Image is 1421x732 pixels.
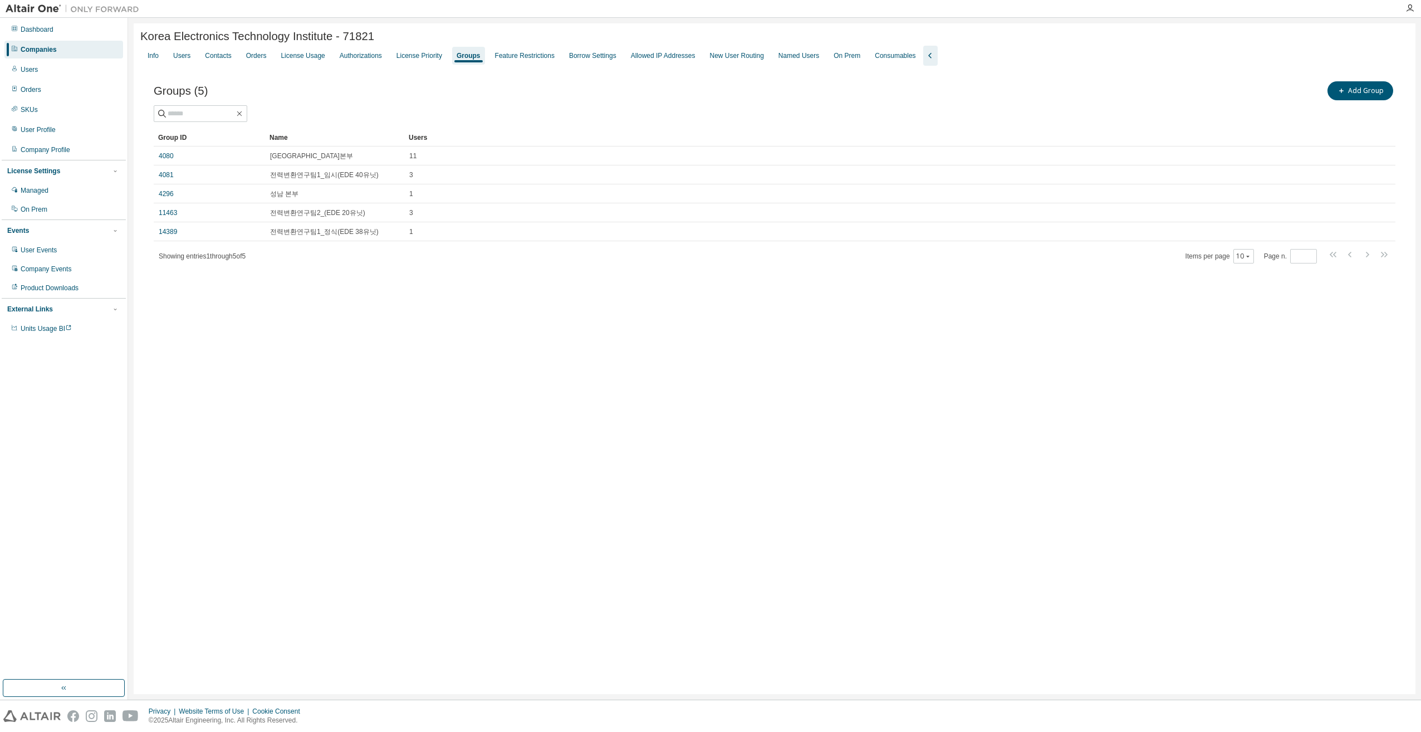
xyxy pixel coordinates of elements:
div: Users [173,51,190,60]
div: Allowed IP Addresses [631,51,695,60]
div: Groups [457,51,481,60]
span: Page n. [1264,249,1317,263]
div: External Links [7,305,53,314]
img: youtube.svg [122,710,139,722]
div: License Usage [281,51,325,60]
img: altair_logo.svg [3,710,61,722]
div: Privacy [149,707,179,716]
span: 전력변환연구팀2_(EDE 20유닛) [270,208,365,217]
div: Contacts [205,51,231,60]
a: 4080 [159,152,174,160]
div: New User Routing [709,51,763,60]
div: Company Profile [21,145,70,154]
div: Borrow Settings [569,51,616,60]
span: 3 [409,208,413,217]
span: [GEOGRAPHIC_DATA]본부 [270,152,353,160]
div: License Priority [396,51,442,60]
p: © 2025 Altair Engineering, Inc. All Rights Reserved. [149,716,307,725]
span: 성남 본부 [270,189,298,198]
span: 전력변환연구팀1_정식(EDE 38유닛) [270,227,379,236]
div: Info [148,51,159,60]
div: Cookie Consent [252,707,306,716]
div: Product Downloads [21,284,79,292]
span: Groups (5) [154,85,208,97]
div: Orders [21,85,41,94]
a: 4296 [159,189,174,198]
div: Events [7,226,29,235]
div: Consumables [875,51,915,60]
div: Dashboard [21,25,53,34]
div: Named Users [778,51,819,60]
div: SKUs [21,105,38,114]
div: User Events [21,246,57,255]
a: 14389 [159,227,177,236]
span: 1 [409,227,413,236]
span: Items per page [1185,249,1254,263]
button: 10 [1236,252,1251,261]
div: User Profile [21,125,56,134]
img: instagram.svg [86,710,97,722]
span: Showing entries 1 through 5 of 5 [159,252,246,260]
div: On Prem [21,205,47,214]
div: Company Events [21,265,71,274]
div: Name [269,129,400,147]
span: 3 [409,170,413,179]
div: Group ID [158,129,261,147]
div: Orders [246,51,267,60]
div: Authorizations [340,51,382,60]
div: Users [409,129,1364,147]
span: Units Usage BI [21,325,72,333]
span: 전력변환연구팀1_임시(EDE 40유닛) [270,170,379,179]
div: Companies [21,45,57,54]
a: 11463 [159,208,177,217]
img: linkedin.svg [104,710,116,722]
button: Add Group [1327,81,1393,100]
a: 4081 [159,170,174,179]
div: Feature Restrictions [495,51,555,60]
div: Users [21,65,38,74]
span: 11 [409,152,416,160]
span: 1 [409,189,413,198]
span: Korea Electronics Technology Institute - 71821 [140,30,374,43]
div: License Settings [7,167,60,175]
div: On Prem [834,51,860,60]
div: Managed [21,186,48,195]
div: Website Terms of Use [179,707,252,716]
img: Altair One [6,3,145,14]
img: facebook.svg [67,710,79,722]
